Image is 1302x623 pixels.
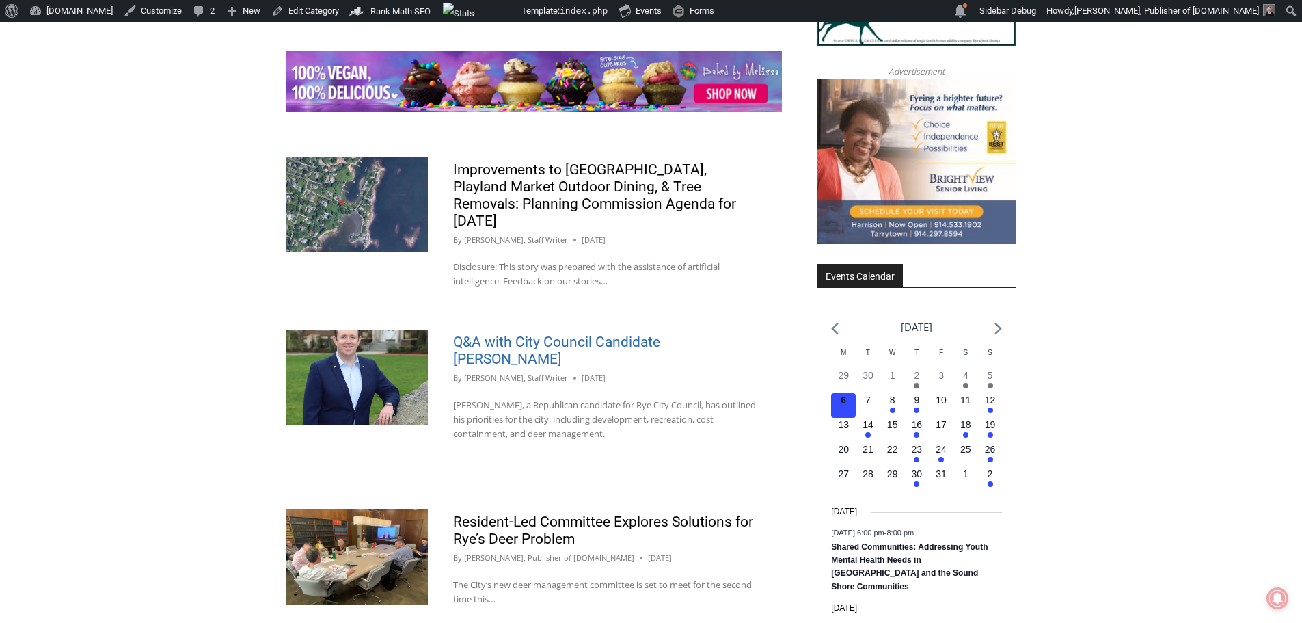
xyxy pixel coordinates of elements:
div: Live Music [143,40,182,112]
time: [DATE] [831,602,857,615]
em: Has events [865,432,871,438]
li: [DATE] [901,318,932,336]
button: 9 Has events [905,393,930,418]
em: Has events [914,383,919,388]
button: 8 Has events [880,393,905,418]
time: [DATE] [582,234,606,246]
button: 2 Has events [978,467,1003,492]
time: 8 [890,395,895,406]
a: (PHOTO: City council candidate James Fee. Contributed.) [286,330,428,424]
img: Brightview Senior Living [817,79,1016,244]
a: Shared Communities: Addressing Youth Mental Health Needs in [GEOGRAPHIC_DATA] and the Sound Shore... [831,542,988,593]
button: 4 Has events [953,369,978,393]
span: Intern @ [DOMAIN_NAME] [357,136,634,167]
button: 12 Has events [978,393,1003,418]
button: 3 [929,369,953,393]
time: 1 [890,370,895,381]
em: Has events [988,432,993,438]
span: M [841,349,846,356]
button: 30 [856,369,880,393]
h4: [PERSON_NAME] Read Sanctuary Fall Fest: [DATE] [11,137,175,169]
img: Baked by Melissa [286,51,782,113]
span: W [889,349,895,356]
a: Resident-Led Committee Explores Solutions for Rye’s Deer Problem [453,514,753,547]
time: 7 [865,395,871,406]
button: 17 [929,418,953,442]
time: 12 [985,395,996,406]
span: index.php [560,5,608,16]
a: [PERSON_NAME], Staff Writer [464,235,568,245]
a: (PHOTO: Plans for roadway widening, new curbing and drainage infrastructure, and landscaping enha... [286,157,428,252]
span: S [988,349,992,356]
span: S [963,349,968,356]
em: Has events [988,408,993,413]
time: 23 [912,444,923,455]
a: [PERSON_NAME], Publisher of [DOMAIN_NAME] [464,553,634,563]
time: 16 [912,419,923,430]
button: 25 [953,442,978,467]
em: Has events [914,408,919,413]
button: 19 Has events [978,418,1003,442]
p: [PERSON_NAME], a Republican candidate for Rye City Council, has outlined his priorities for the c... [453,398,757,440]
button: 29 [880,467,905,492]
span: T [914,349,919,356]
time: 9 [914,395,919,406]
button: 11 [953,393,978,418]
div: Tuesday [856,347,880,369]
em: Has events [914,432,919,438]
div: Wednesday [880,347,905,369]
em: Has events [988,383,993,388]
div: Friday [929,347,953,369]
button: 7 [856,393,880,418]
span: T [866,349,870,356]
div: Sunday [978,347,1003,369]
button: 26 Has events [978,442,1003,467]
button: 20 [831,442,856,467]
p: Disclosure: This story was prepared with the assistance of artificial intelligence. Feedback on o... [453,260,757,289]
img: Views over 48 hours. Click for more Jetpack Stats. [443,3,519,19]
time: 3 [938,370,944,381]
a: [PERSON_NAME], Staff Writer [464,373,568,383]
button: 18 Has events [953,418,978,442]
em: Has events [988,457,993,462]
div: / [152,116,156,129]
time: 30 [912,468,923,479]
time: 20 [838,444,849,455]
time: 29 [887,468,898,479]
button: 31 [929,467,953,492]
a: Intern @ [DOMAIN_NAME] [329,133,662,170]
time: 27 [838,468,849,479]
button: 6 [831,393,856,418]
time: [DATE] [582,372,606,384]
time: 29 [838,370,849,381]
span: F [939,349,943,356]
div: 6 [159,116,165,129]
div: Thursday [905,347,930,369]
a: Next month [994,322,1002,335]
time: 19 [985,419,996,430]
p: The City’s new deer management committee is set to meet for the second time this… [453,578,757,607]
button: 22 [880,442,905,467]
a: Q&A with City Council Candidate [PERSON_NAME] [453,334,660,367]
h2: Events Calendar [817,264,903,287]
button: 15 [880,418,905,442]
a: Previous month [831,322,839,335]
div: Saturday [953,347,978,369]
time: 13 [838,419,849,430]
time: 6 [841,395,846,406]
button: 1 [953,467,978,492]
time: 21 [863,444,873,455]
em: Has events [914,457,919,462]
a: Improvements to [GEOGRAPHIC_DATA], Playland Market Outdoor Dining, & Tree Removals: Planning Comm... [453,161,736,229]
time: 2 [988,468,993,479]
em: Has events [890,408,895,413]
time: - [831,528,914,536]
em: Has events [963,383,968,388]
time: 2 [914,370,919,381]
button: 14 Has events [856,418,880,442]
em: Has events [988,481,993,487]
time: 14 [863,419,873,430]
div: "[PERSON_NAME] and I covered the [DATE] Parade, which was a really eye opening experience as I ha... [345,1,646,133]
span: By [453,552,462,564]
